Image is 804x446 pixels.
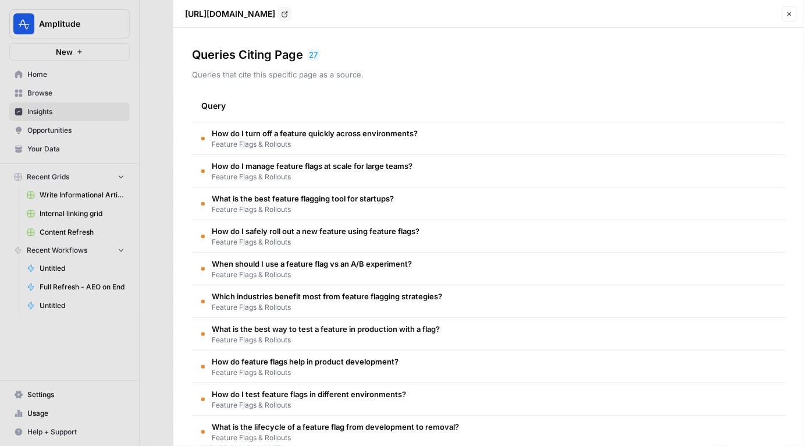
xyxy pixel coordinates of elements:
[212,367,399,378] span: Feature Flags & Rollouts
[192,47,303,63] h3: Queries Citing Page
[212,193,394,204] span: What is the best feature flagging tool for startups?
[212,400,406,410] span: Feature Flags & Rollouts
[212,356,399,367] span: How do feature flags help in product development?
[212,225,419,237] span: How do I safely roll out a new feature using feature flags?
[278,7,291,21] a: Go to page https://amplitude.com/explore/experiment/feature-flags-best-practices
[212,433,459,443] span: Feature Flags & Rollouts
[212,388,406,400] span: How do I test feature flags in different environments?
[201,90,776,122] div: Query
[192,69,785,80] p: Queries that cite this specific page as a source.
[212,335,440,345] span: Feature Flags & Rollouts
[212,421,459,433] span: What is the lifecycle of a feature flag from development to removal?
[308,49,319,61] div: 27
[212,128,418,139] span: How do I turn off a feature quickly across environments?
[212,258,412,270] span: When should I use a feature flag vs an A/B experiment?
[212,204,394,215] span: Feature Flags & Rollouts
[212,302,442,313] span: Feature Flags & Rollouts
[212,323,440,335] span: What is the best way to test a feature in production with a flag?
[212,172,412,182] span: Feature Flags & Rollouts
[212,237,419,247] span: Feature Flags & Rollouts
[212,270,412,280] span: Feature Flags & Rollouts
[212,291,442,302] span: Which industries benefit most from feature flagging strategies?
[185,8,275,20] p: [URL][DOMAIN_NAME]
[212,139,418,150] span: Feature Flags & Rollouts
[212,160,412,172] span: How do I manage feature flags at scale for large teams?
